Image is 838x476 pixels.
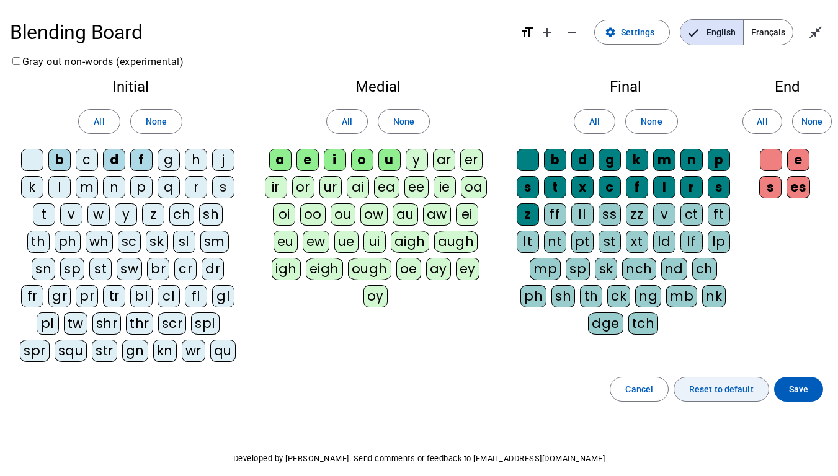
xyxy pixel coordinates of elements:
div: sc [118,231,141,253]
div: ie [434,176,456,198]
span: All [757,114,767,129]
div: xt [626,231,648,253]
div: ph [520,285,546,307]
div: sk [595,258,617,280]
div: r [185,176,207,198]
div: k [21,176,43,198]
div: ld [653,231,675,253]
div: z [142,203,164,226]
h1: Blending Board [10,12,510,52]
mat-icon: settings [605,27,616,38]
div: sh [551,285,575,307]
div: m [76,176,98,198]
div: b [48,149,71,171]
div: igh [272,258,301,280]
div: eu [274,231,298,253]
div: ow [360,203,388,226]
div: wh [86,231,113,253]
div: shr [92,312,122,335]
div: br [147,258,169,280]
div: lp [708,231,730,253]
div: augh [434,231,478,253]
div: ng [635,285,661,307]
div: ch [692,258,717,280]
button: Increase font size [535,20,559,45]
div: pt [571,231,594,253]
button: None [130,109,182,134]
div: gr [48,285,71,307]
div: tr [103,285,125,307]
span: All [94,114,104,129]
button: Settings [594,20,670,45]
div: q [158,176,180,198]
div: d [103,149,125,171]
mat-icon: add [540,25,555,40]
span: Cancel [625,382,653,397]
div: ey [456,258,479,280]
div: ur [319,176,342,198]
div: g [599,149,621,171]
div: n [680,149,703,171]
div: ll [571,203,594,226]
div: str [92,340,117,362]
div: s [517,176,539,198]
div: c [599,176,621,198]
div: a [269,149,292,171]
div: t [544,176,566,198]
div: t [33,203,55,226]
div: gn [122,340,148,362]
div: sp [60,258,84,280]
button: None [792,109,832,134]
div: n [103,176,125,198]
mat-icon: remove [564,25,579,40]
div: s [212,176,234,198]
div: j [212,149,234,171]
div: th [580,285,602,307]
div: oe [396,258,421,280]
div: s [759,176,782,198]
div: au [393,203,418,226]
div: oo [300,203,326,226]
div: nd [661,258,687,280]
div: y [406,149,428,171]
div: fr [21,285,43,307]
div: lt [517,231,539,253]
div: mb [666,285,697,307]
div: ue [334,231,359,253]
div: lf [680,231,703,253]
div: nt [544,231,566,253]
div: ph [55,231,81,253]
h2: Final [515,79,736,94]
span: None [146,114,167,129]
div: cr [174,258,197,280]
div: ay [426,258,451,280]
div: sw [117,258,142,280]
div: fl [185,285,207,307]
div: sm [200,231,229,253]
div: er [460,149,483,171]
div: d [571,149,594,171]
div: wr [182,340,205,362]
div: ui [363,231,386,253]
div: ct [680,203,703,226]
span: English [680,20,743,45]
div: s [708,176,730,198]
div: sh [199,203,223,226]
div: k [626,149,648,171]
button: None [378,109,430,134]
div: p [130,176,153,198]
button: None [625,109,677,134]
button: All [574,109,615,134]
div: u [378,149,401,171]
mat-icon: close_fullscreen [808,25,823,40]
div: nk [702,285,726,307]
div: f [130,149,153,171]
div: i [324,149,346,171]
div: e [296,149,319,171]
div: sl [173,231,195,253]
div: e [787,149,809,171]
mat-icon: format_size [520,25,535,40]
div: pr [76,285,98,307]
span: None [801,114,822,129]
div: aigh [391,231,429,253]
